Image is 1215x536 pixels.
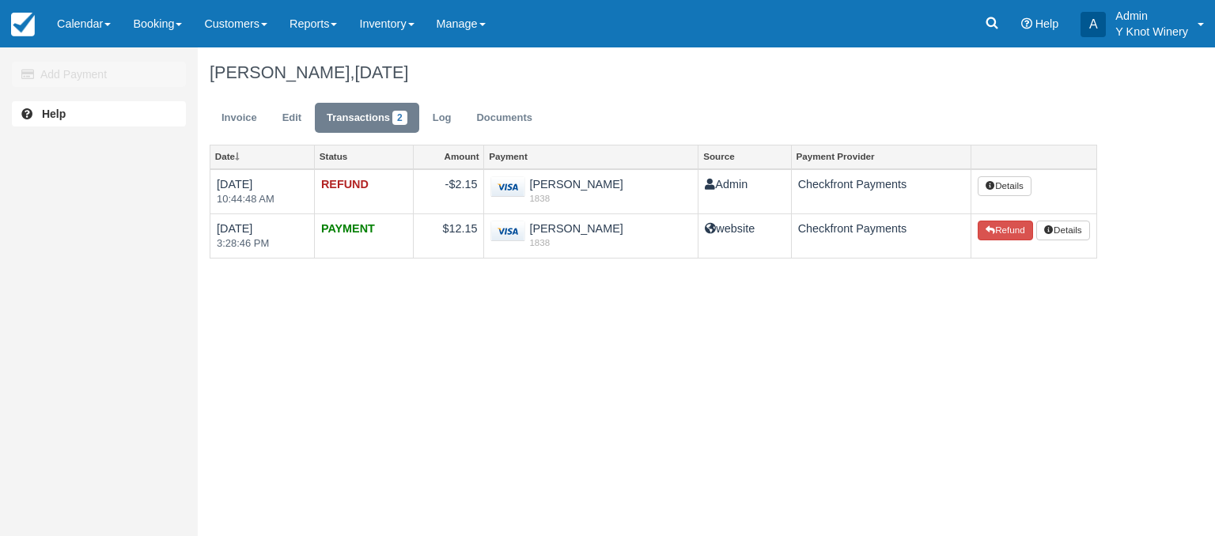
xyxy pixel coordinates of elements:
[791,213,971,258] td: Checkfront Payments
[978,176,1031,197] button: Details
[12,101,186,126] a: Help
[315,103,419,134] a: Transactions2
[217,236,308,251] em: 3:28:46 PM
[392,111,407,125] span: 2
[464,103,544,134] a: Documents
[1115,24,1188,40] p: Y Knot Winery
[1021,18,1032,29] i: Help
[1035,17,1059,30] span: Help
[217,192,308,207] em: 10:44:48 AM
[321,222,375,235] strong: PAYMENT
[484,145,698,168] a: Payment
[42,108,66,120] b: Help
[698,213,791,258] td: website
[698,169,791,214] td: Admin
[210,103,269,134] a: Invoice
[413,169,484,214] td: -$2.15
[1115,8,1188,24] p: Admin
[413,213,484,258] td: $12.15
[210,213,315,258] td: [DATE]
[484,169,698,214] td: [PERSON_NAME]
[698,145,790,168] a: Source
[978,221,1033,241] button: Refund
[11,13,35,36] img: checkfront-main-nav-mini-logo.png
[792,145,971,168] a: Payment Provider
[490,176,525,198] img: visa.png
[210,145,314,168] a: Date
[1036,221,1090,241] button: Details
[490,236,691,249] em: 1838
[414,145,484,168] a: Amount
[271,103,313,134] a: Edit
[354,62,408,82] span: [DATE]
[210,63,1097,82] h1: [PERSON_NAME],
[490,192,691,205] em: 1838
[210,169,315,214] td: [DATE]
[484,213,698,258] td: [PERSON_NAME]
[421,103,464,134] a: Log
[1081,12,1106,37] div: A
[315,145,413,168] a: Status
[321,178,369,191] strong: REFUND
[490,221,525,242] img: visa.png
[791,169,971,214] td: Checkfront Payments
